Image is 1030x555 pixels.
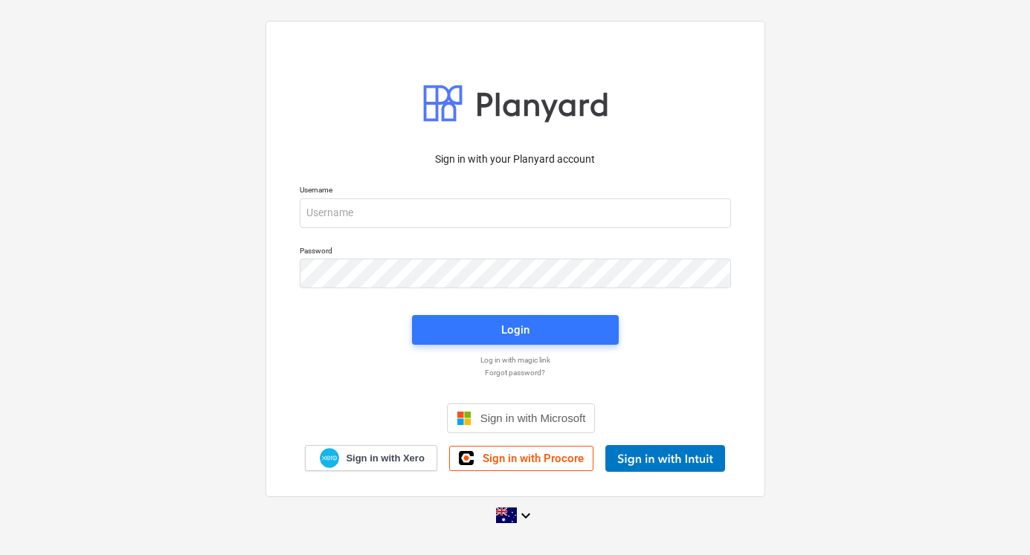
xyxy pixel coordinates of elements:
a: Sign in with Procore [449,446,593,471]
span: Sign in with Procore [483,452,584,465]
p: Password [300,246,731,259]
span: Sign in with Microsoft [480,412,586,424]
span: Sign in with Xero [346,452,424,465]
p: Sign in with your Planyard account [300,152,731,167]
button: Login [412,315,619,345]
p: Username [300,185,731,198]
img: Xero logo [320,448,339,468]
a: Sign in with Xero [305,445,437,471]
i: keyboard_arrow_down [517,507,535,525]
img: Microsoft logo [457,411,471,426]
input: Username [300,198,731,228]
div: Login [501,320,530,340]
a: Log in with magic link [292,355,738,365]
a: Forgot password? [292,368,738,377]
